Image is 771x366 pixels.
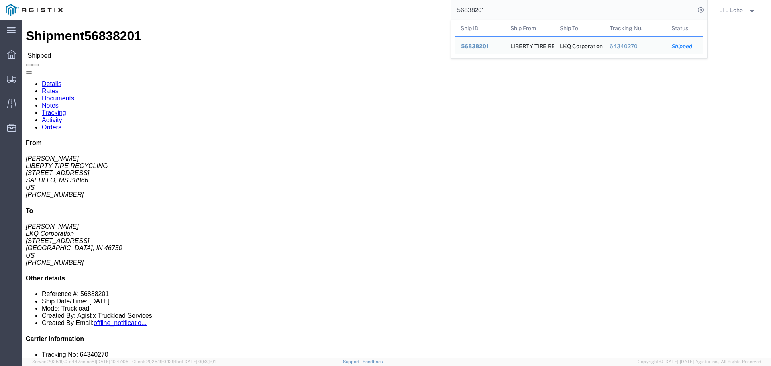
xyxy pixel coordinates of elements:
th: Ship ID [455,20,505,36]
span: Server: 2025.19.0-d447cefac8f [32,359,128,364]
th: Ship To [554,20,604,36]
span: Client: 2025.19.0-129fbcf [132,359,216,364]
span: Copyright © [DATE]-[DATE] Agistix Inc., All Rights Reserved [638,358,761,365]
input: Search for shipment number, reference number [451,0,695,20]
span: 56838201 [461,43,489,49]
table: Search Results [455,20,707,58]
span: [DATE] 09:39:01 [183,359,216,364]
div: LIBERTY TIRE RECYCLING [510,37,549,54]
th: Tracking Nu. [604,20,666,36]
span: LTL Echo [719,6,743,14]
th: Ship From [505,20,555,36]
th: Status [666,20,703,36]
div: 56838201 [461,42,499,51]
a: Support [343,359,363,364]
iframe: To enrich screen reader interactions, please activate Accessibility in Grammarly extension settings [22,20,771,358]
span: [DATE] 10:47:06 [96,359,128,364]
button: LTL Echo [719,5,760,15]
a: Feedback [363,359,383,364]
div: Shipped [671,42,697,51]
div: LKQ Corporation [560,37,598,54]
img: logo [6,4,63,16]
div: 64340270 [610,42,661,51]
